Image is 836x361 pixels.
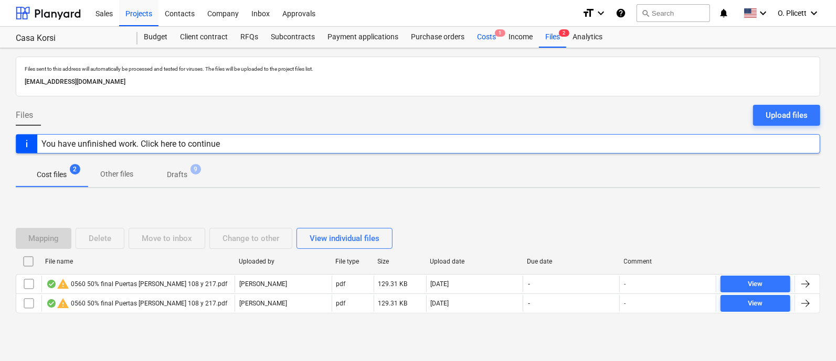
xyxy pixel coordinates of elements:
div: Costs [471,27,502,48]
a: Files2 [539,27,566,48]
span: - [527,280,532,289]
i: Knowledge base [616,7,626,19]
span: 1 [495,29,505,37]
div: Upload files [766,108,808,122]
a: Subcontracts [264,27,321,48]
div: - [624,280,626,288]
div: OCR finished [46,299,57,308]
div: Due date [527,258,616,265]
div: Upload date [430,258,519,265]
span: 9 [191,164,201,174]
a: Purchase orders [405,27,471,48]
a: Costs1 [471,27,502,48]
div: You have unfinished work. Click here to continue [41,139,220,149]
div: Size [378,258,422,265]
div: Widget de chat [784,311,836,361]
div: pdf [336,280,346,288]
div: 0560 50% final Puertas [PERSON_NAME] 108 y 217.pdf [46,297,227,310]
i: keyboard_arrow_down [757,7,769,19]
i: notifications [718,7,729,19]
span: O. Plicett [778,9,807,17]
span: warning [57,297,69,310]
span: 2 [559,29,569,37]
i: format_size [582,7,595,19]
a: Client contract [174,27,234,48]
i: keyboard_arrow_down [595,7,607,19]
div: Casa Korsi [16,33,125,44]
p: Drafts [167,169,187,180]
iframe: Chat Widget [784,311,836,361]
p: [EMAIL_ADDRESS][DOMAIN_NAME] [25,76,811,87]
div: OCR finished [46,280,57,288]
div: [DATE] [431,280,449,288]
a: RFQs [234,27,264,48]
span: 2 [70,164,80,174]
p: [PERSON_NAME] [239,280,287,289]
span: warning [57,278,69,290]
button: Upload files [753,105,820,126]
div: 0560 50% final Puertas [PERSON_NAME] 108 y 217.pdf [46,278,227,290]
button: View individual files [297,228,393,249]
div: View [748,278,763,290]
div: pdf [336,300,346,307]
p: Other files [100,169,133,180]
i: keyboard_arrow_down [808,7,820,19]
p: Files sent to this address will automatically be processed and tested for viruses. The files will... [25,65,811,72]
span: search [641,9,650,17]
p: [PERSON_NAME] [239,299,287,308]
span: - [527,299,532,308]
button: Search [637,4,710,22]
div: View [748,298,763,310]
div: File name [45,258,230,265]
button: View [721,276,790,292]
a: Analytics [566,27,609,48]
p: Cost files [37,169,67,180]
div: Uploaded by [239,258,327,265]
div: Comment [624,258,713,265]
div: View individual files [310,232,379,245]
div: 129.31 KB [378,300,408,307]
span: Files [16,109,33,122]
div: File type [336,258,369,265]
div: - [624,300,626,307]
a: Budget [137,27,174,48]
div: 129.31 KB [378,280,408,288]
div: Files [539,27,566,48]
button: View [721,295,790,312]
a: Income [502,27,539,48]
div: [DATE] [431,300,449,307]
a: Payment applications [321,27,405,48]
